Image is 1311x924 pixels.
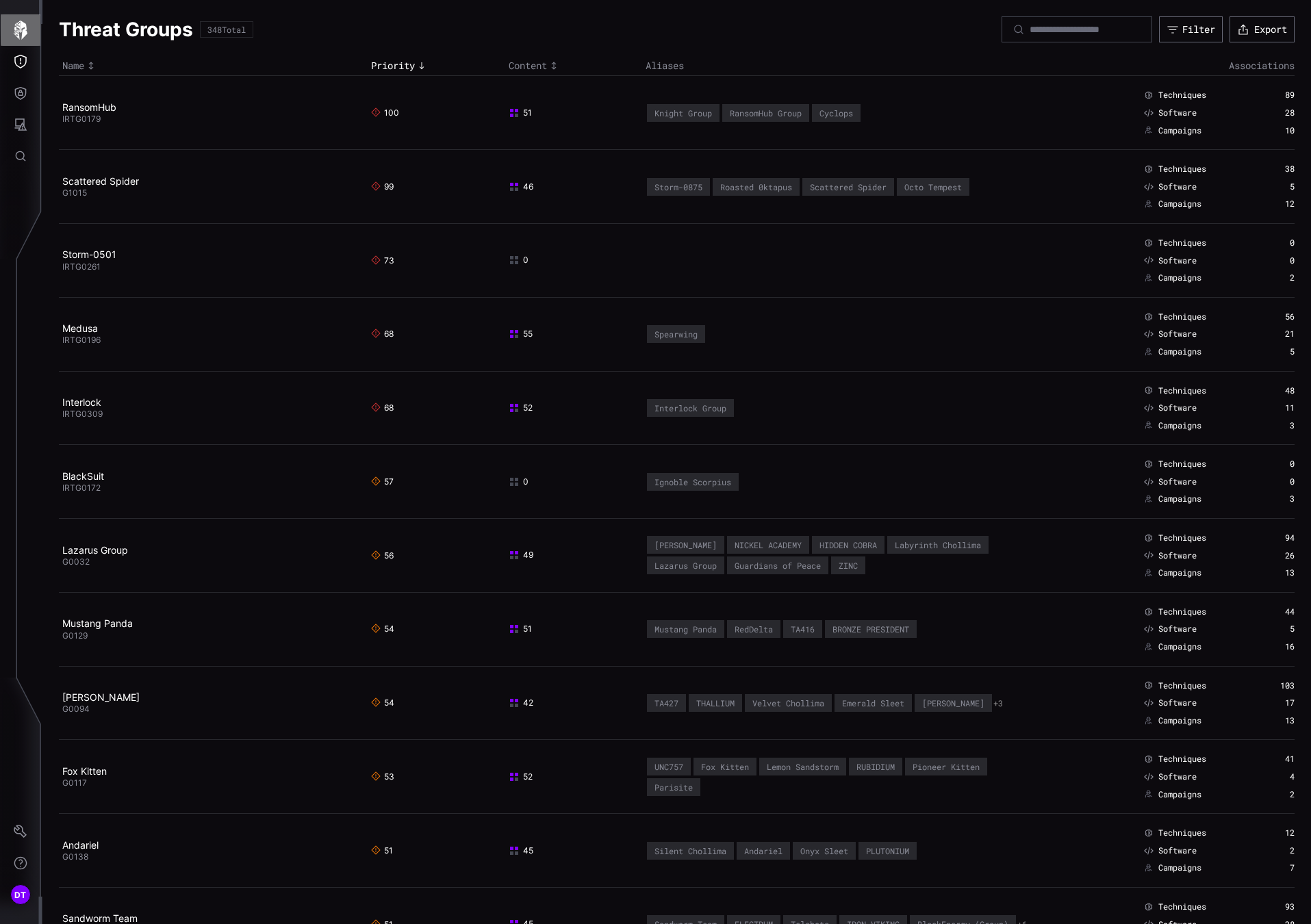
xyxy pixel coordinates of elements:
div: Mustang Panda [654,624,717,634]
a: Andariel [62,839,99,851]
span: Techniques [1158,385,1206,396]
span: 73 [371,255,394,266]
div: TA416 [791,624,815,634]
div: RedDelta [735,624,773,634]
span: Campaigns [1158,789,1201,800]
div: Storm-0875 [654,182,702,192]
div: 93 [1251,901,1295,912]
span: G1015 [62,188,87,198]
div: Roasted 0ktapus [720,182,792,192]
span: Software [1158,476,1197,487]
div: 89 [1251,90,1295,101]
th: Associations [1054,56,1295,76]
div: 103 [1251,680,1295,691]
div: 4 [1251,771,1295,782]
span: Software [1158,624,1197,634]
div: 56 [1251,311,1295,322]
span: 56 [371,550,394,561]
span: Techniques [1158,680,1206,691]
span: Techniques [1158,90,1206,101]
button: Export [1230,16,1295,42]
div: 5 [1251,346,1295,357]
a: Storm-0501 [62,248,116,260]
span: Campaigns [1158,862,1201,873]
div: 2 [1251,845,1295,856]
div: Emerald Sleet [842,698,904,708]
div: 0 [1251,476,1295,487]
div: Scattered Spider [810,182,887,192]
span: G0032 [62,556,90,567]
span: DT [14,888,27,902]
span: Techniques [1158,901,1206,912]
span: 0 [509,255,529,266]
div: 48 [1251,385,1295,396]
div: Toggle sort direction [509,60,639,72]
a: RansomHub [62,101,116,113]
span: 51 [509,107,532,118]
span: Software [1158,107,1197,118]
div: Labyrinth Chollima [895,540,981,550]
div: Interlock Group [654,403,726,413]
span: 53 [371,771,394,782]
span: 52 [509,771,533,782]
div: Knight Group [654,108,712,118]
a: Fox Kitten [62,765,107,777]
div: NICKEL ACADEMY [735,540,802,550]
div: [PERSON_NAME] [922,698,984,708]
div: RUBIDIUM [856,762,895,771]
div: Spearwing [654,329,698,339]
div: 0 [1251,238,1295,248]
div: TA427 [654,698,678,708]
span: Software [1158,181,1197,192]
span: Content [509,60,547,72]
div: Toggle sort direction [371,60,502,72]
th: Aliases [642,56,1054,76]
span: G0094 [62,704,90,714]
div: Guardians of Peace [735,561,821,570]
h1: Threat Groups [59,17,193,42]
span: Campaigns [1158,272,1201,283]
div: RansomHub Group [730,108,802,118]
span: 68 [371,329,394,339]
div: Lemon Sandstorm [767,762,839,771]
a: Scattered Spider [62,175,139,187]
a: BlackSuit [62,470,104,482]
div: PLUTONIUM [866,846,909,856]
span: Software [1158,329,1197,339]
div: 2 [1251,272,1295,283]
div: 13 [1251,567,1295,578]
span: 0 [509,476,529,487]
span: IRTG0196 [62,335,101,345]
span: Techniques [1158,532,1206,543]
span: 42 [509,697,533,708]
div: 10 [1251,125,1295,136]
div: BRONZE PRESIDENT [832,624,909,634]
div: Velvet Chollima [752,698,824,708]
div: Andariel [744,846,782,856]
div: Pioneer Kitten [913,762,980,771]
span: IRTG0172 [62,483,101,493]
a: Medusa [62,322,98,334]
span: Campaigns [1158,420,1201,431]
button: DT [1,879,40,910]
span: Techniques [1158,164,1206,175]
span: Techniques [1158,606,1206,617]
div: 5 [1251,624,1295,634]
div: Lazarus Group [654,561,717,570]
span: IRTG0309 [62,409,103,419]
span: 99 [371,181,394,192]
div: 0 [1251,255,1295,266]
div: 12 [1251,198,1295,209]
span: 46 [509,181,533,192]
span: 49 [509,550,533,561]
a: Mustang Panda [62,617,133,629]
div: 2 [1251,789,1295,800]
span: 68 [371,402,394,413]
span: 51 [509,624,532,634]
div: 21 [1251,329,1295,339]
span: 54 [371,697,394,708]
button: +3 [993,698,1003,709]
span: Campaigns [1158,641,1201,652]
span: Techniques [1158,238,1206,248]
span: 51 [371,845,393,856]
